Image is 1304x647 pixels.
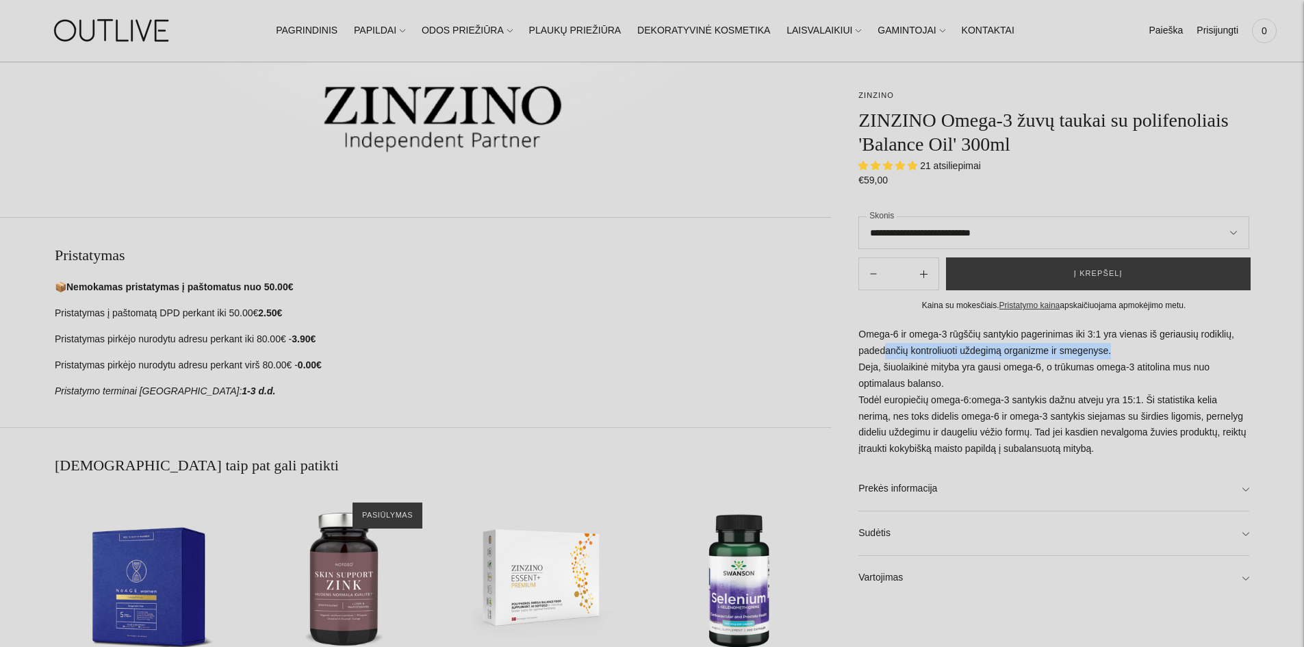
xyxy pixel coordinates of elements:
[999,301,1060,310] a: Pristatymo kaina
[858,511,1249,555] a: Sudėtis
[55,331,831,348] p: Pristatymas pirkėjo nurodytu adresu perkant iki 80.00€ -
[858,327,1249,458] p: Omega-6 ir omega-3 rūgščių santykio pagerinimas iki 3:1 yra vienas iš geriausių rodiklių, padedan...
[858,160,920,171] span: 4.76 stars
[1074,267,1123,281] span: Į krepšelį
[422,16,513,46] a: ODOS PRIEŽIŪRA
[354,16,405,46] a: PAPILDAI
[55,279,831,296] p: 📦
[66,281,293,292] strong: Nemokamas pristatymas į paštomatus nuo 50.00€
[1197,16,1238,46] a: Prisijungti
[55,245,831,266] h2: Pristatymas
[242,385,275,396] strong: 1-3 d.d.
[888,264,908,284] input: Product quantity
[920,160,981,171] span: 21 atsiliepimai
[55,357,831,374] p: Pristatymas pirkėjo nurodytu adresu perkant virš 80.00€ -
[27,7,199,54] img: OUTLIVE
[1255,21,1274,40] span: 0
[909,257,938,290] button: Subtract product quantity
[878,16,945,46] a: GAMINTOJAI
[637,16,770,46] a: DEKORATYVINĖ KOSMETIKA
[258,307,282,318] strong: 2.50€
[298,359,322,370] strong: 0.00€
[292,333,316,344] strong: 3.90€
[276,16,337,46] a: PAGRINDINIS
[962,16,1014,46] a: KONTAKTAI
[1149,16,1183,46] a: Paieška
[858,175,888,186] span: €59,00
[859,257,888,290] button: Add product quantity
[787,16,861,46] a: LAISVALAIKIUI
[858,467,1249,511] a: Prekės informacija
[858,299,1249,313] div: Kaina su mokesčiais. apskaičiuojama apmokėjimo metu.
[858,91,894,99] a: ZINZINO
[55,385,242,396] em: Pristatymo terminai [GEOGRAPHIC_DATA]:
[858,556,1249,600] a: Vartojimas
[529,16,622,46] a: PLAUKŲ PRIEŽIŪRA
[55,305,831,322] p: Pristatymas į paštomatą DPD perkant iki 50.00€
[1252,16,1277,46] a: 0
[946,257,1251,290] button: Į krepšelį
[858,108,1249,156] h1: ZINZINO Omega-3 žuvų taukai su polifenoliais 'Balance Oil' 300ml
[55,455,831,476] h2: [DEMOGRAPHIC_DATA] taip pat gali patikti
